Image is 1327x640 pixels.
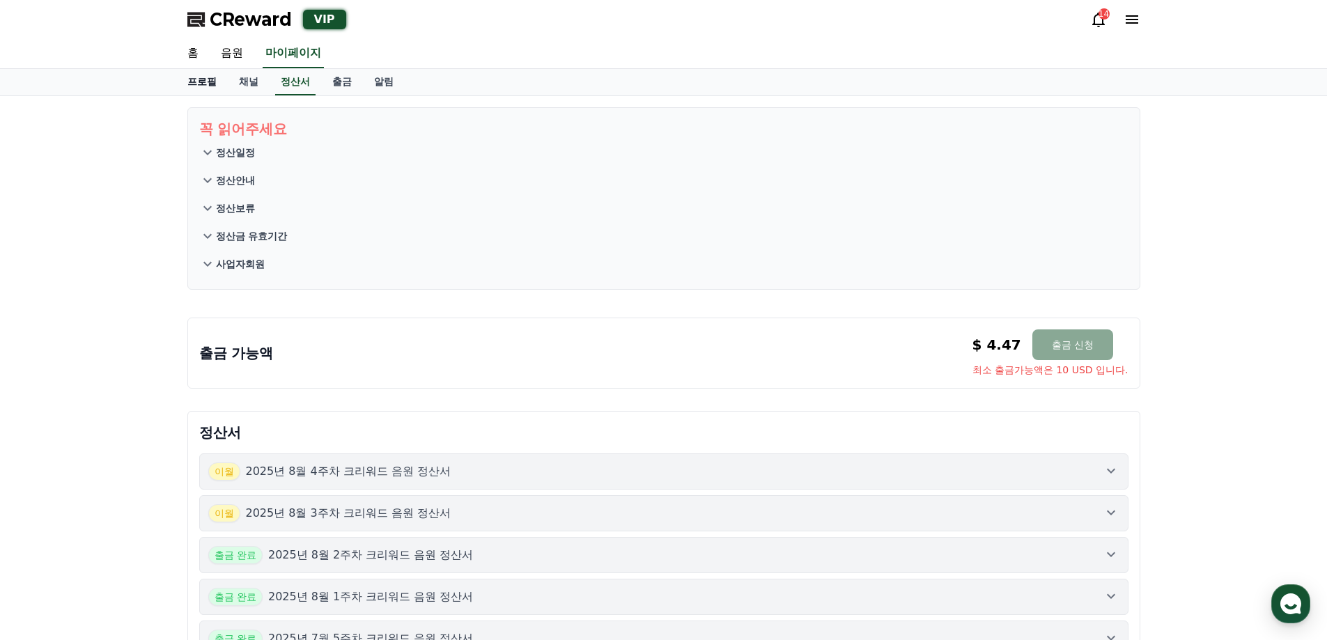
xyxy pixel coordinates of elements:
[199,579,1128,615] button: 출금 완료 2025년 8월 1주차 크리워드 음원 정산서
[303,10,346,29] div: VIP
[92,442,180,476] a: 대화
[199,423,1128,442] p: 정산서
[210,8,292,31] span: CReward
[216,146,255,159] p: 정산일정
[199,119,1128,139] p: 꼭 읽어주세요
[972,335,1021,354] p: $ 4.47
[216,173,255,187] p: 정산안내
[1032,329,1113,360] button: 출금 신청
[208,504,240,522] span: 이월
[275,69,316,95] a: 정산서
[972,363,1128,377] span: 최소 출금가능액은 10 USD 입니다.
[216,201,255,215] p: 정산보류
[363,69,405,95] a: 알림
[180,442,267,476] a: 설정
[1090,11,1107,28] a: 14
[176,39,210,68] a: 홈
[199,250,1128,278] button: 사업자회원
[228,69,270,95] a: 채널
[199,222,1128,250] button: 정산금 유효기간
[199,495,1128,531] button: 이월 2025년 8월 3주차 크리워드 음원 정산서
[44,462,52,474] span: 홈
[199,166,1128,194] button: 정산안내
[1099,8,1110,19] div: 14
[199,139,1128,166] button: 정산일정
[199,537,1128,573] button: 출금 완료 2025년 8월 2주차 크리워드 음원 정산서
[215,462,232,474] span: 설정
[4,442,92,476] a: 홈
[210,39,254,68] a: 음원
[127,463,144,474] span: 대화
[321,69,363,95] a: 출금
[216,257,265,271] p: 사업자회원
[208,546,263,564] span: 출금 완료
[208,462,240,481] span: 이월
[187,8,292,31] a: CReward
[216,229,288,243] p: 정산금 유효기간
[263,39,324,68] a: 마이페이지
[246,505,451,522] p: 2025년 8월 3주차 크리워드 음원 정산서
[208,588,263,606] span: 출금 완료
[268,588,474,605] p: 2025년 8월 1주차 크리워드 음원 정산서
[199,194,1128,222] button: 정산보류
[176,69,228,95] a: 프로필
[246,463,451,480] p: 2025년 8월 4주차 크리워드 음원 정산서
[199,453,1128,490] button: 이월 2025년 8월 4주차 크리워드 음원 정산서
[268,547,474,563] p: 2025년 8월 2주차 크리워드 음원 정산서
[199,343,274,363] p: 출금 가능액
